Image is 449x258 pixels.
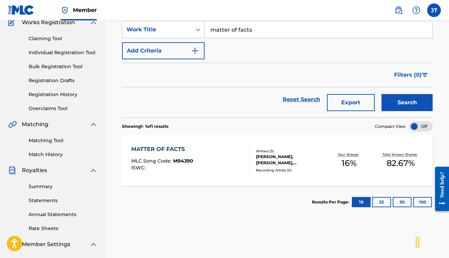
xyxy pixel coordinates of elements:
a: Claiming Tool [29,35,98,42]
a: Statements [29,197,98,204]
a: Summary [29,183,98,190]
button: 100 [413,197,432,207]
a: MATTER OF FACTSMLC Song Code:M94390ISWC:Writers (3)[PERSON_NAME], [PERSON_NAME], [PERSON_NAME] VA... [122,135,433,186]
span: Royalties [22,166,47,174]
a: Registration Drafts [29,77,98,84]
img: Works Registration [8,18,17,27]
div: Work Title [126,26,188,34]
span: M94390 [173,158,193,164]
button: Filters (0) [390,66,433,84]
a: Reset Search [279,92,324,107]
p: Your Shares: [338,152,360,157]
span: Member [73,6,97,14]
img: MLC Logo [8,5,34,15]
div: Recording Artists ( 0 ) [256,168,323,173]
div: Writers ( 3 ) [256,149,323,154]
img: filter [422,73,428,77]
div: Help [409,3,423,17]
p: Total Known Shares: [383,152,419,157]
a: Public Search [392,3,405,17]
img: expand [89,166,98,174]
span: ISWC : [131,165,147,171]
a: Individual Registration Tool [29,49,98,56]
iframe: Chat Widget [415,225,449,258]
div: MATTER OF FACTS [131,145,193,153]
span: Member Settings [22,240,70,248]
div: [PERSON_NAME], [PERSON_NAME], [PERSON_NAME] VAN [256,154,323,166]
img: help [412,6,420,14]
a: Matching Tool [29,137,98,144]
img: expand [89,240,98,248]
button: 50 [393,197,411,207]
a: Overclaims Tool [29,105,98,112]
span: 82.67 % [387,157,415,169]
img: Matching [8,120,17,128]
p: Showing 1 - 1 of 1 results [122,123,168,130]
span: MLC Song Code : [131,158,173,164]
img: expand [89,18,98,27]
button: Search [381,94,433,111]
a: Registration History [29,91,98,98]
a: Annual Statements [29,211,98,218]
img: search [394,6,403,14]
span: Filters ( 0 ) [394,71,422,79]
span: Matching [22,120,48,128]
div: Slepen [412,232,423,253]
div: Chatwidget [415,225,449,258]
img: 9d2ae6d4665cec9f34b9.svg [191,47,199,55]
form: Search Form [122,21,433,118]
a: Rate Sheets [29,225,98,232]
iframe: Resource Center [430,160,449,218]
button: 25 [372,197,391,207]
a: Match History [29,151,98,158]
span: 16 % [342,157,357,169]
div: User Menu [427,3,441,17]
span: Works Registration [22,18,75,27]
button: 10 [352,197,371,207]
button: Export [327,94,375,111]
p: Results Per Page: [312,199,351,205]
img: expand [89,120,98,128]
img: Royalties [8,166,16,174]
img: Top Rightsholder [61,6,69,14]
span: Compact View [375,123,406,130]
a: Bulk Registration Tool [29,63,98,70]
button: Add Criteria [122,42,205,59]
